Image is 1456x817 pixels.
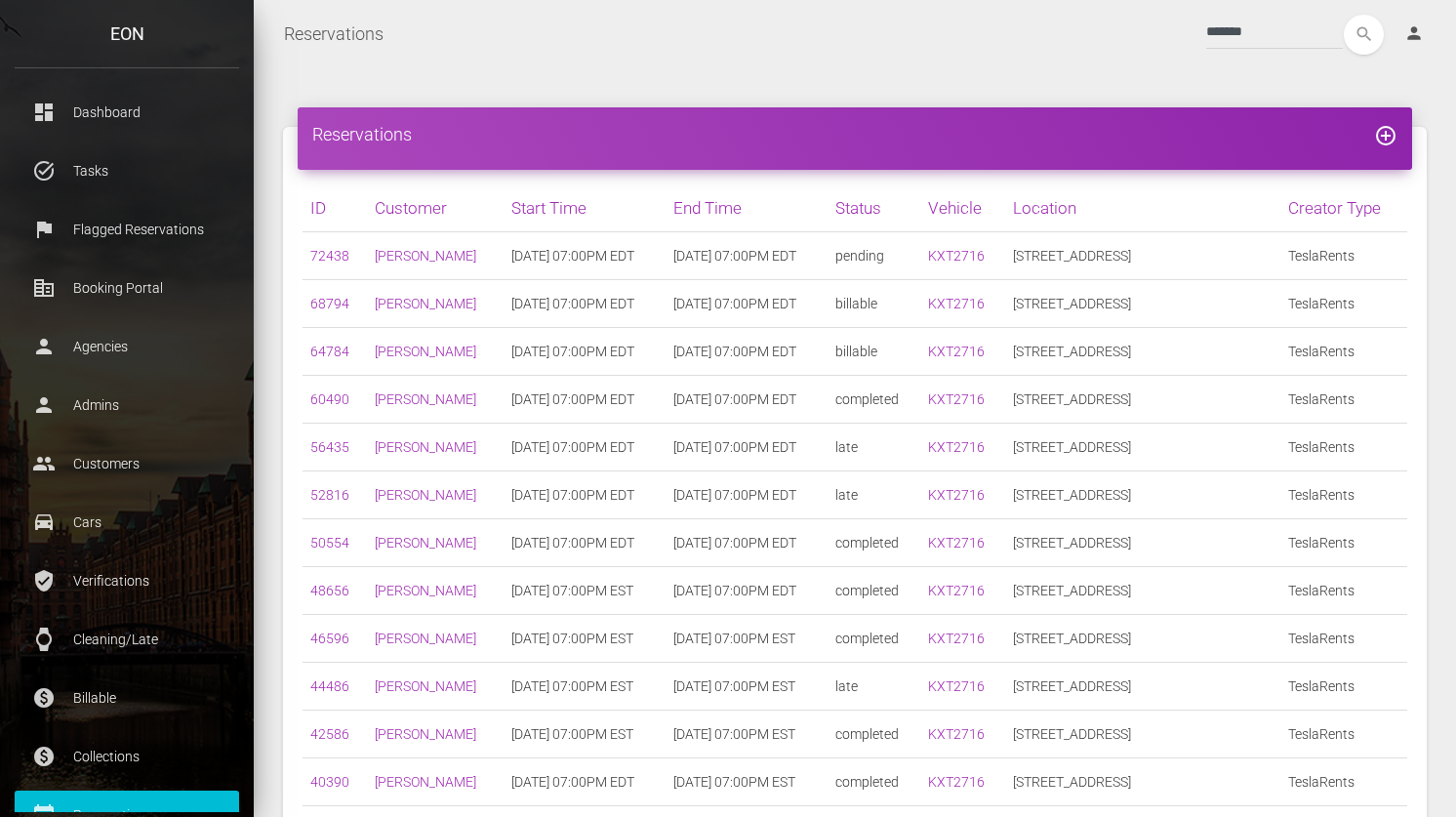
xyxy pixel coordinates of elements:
[504,424,666,471] td: [DATE] 07:00PM EDT
[310,487,349,503] a: 52816
[928,726,985,742] a: KXT2716
[828,663,920,711] td: late
[15,381,239,429] a: person Admins
[928,535,985,551] a: KXT2716
[375,726,476,742] a: [PERSON_NAME]
[1280,711,1407,758] td: TeslaRents
[928,631,985,646] a: KXT2716
[29,98,224,127] p: Dashboard
[1280,758,1407,806] td: TeslaRents
[29,156,224,185] p: Tasks
[504,758,666,806] td: [DATE] 07:00PM EDT
[1005,471,1280,519] td: [STREET_ADDRESS]
[1280,519,1407,567] td: TeslaRents
[1404,23,1424,43] i: person
[666,519,828,567] td: [DATE] 07:00PM EDT
[15,322,239,371] a: person Agencies
[928,678,985,694] a: KXT2716
[1280,328,1407,376] td: TeslaRents
[1280,615,1407,663] td: TeslaRents
[284,10,384,59] a: Reservations
[828,471,920,519] td: late
[375,535,476,551] a: [PERSON_NAME]
[15,205,239,254] a: flag Flagged Reservations
[504,471,666,519] td: [DATE] 07:00PM EDT
[928,248,985,264] a: KXT2716
[375,487,476,503] a: [PERSON_NAME]
[375,344,476,359] a: [PERSON_NAME]
[29,742,224,771] p: Collections
[928,344,985,359] a: KXT2716
[310,631,349,646] a: 46596
[828,424,920,471] td: late
[1005,280,1280,328] td: [STREET_ADDRESS]
[29,449,224,478] p: Customers
[375,631,476,646] a: [PERSON_NAME]
[310,296,349,311] a: 68794
[310,248,349,264] a: 72438
[29,625,224,654] p: Cleaning/Late
[828,328,920,376] td: billable
[1280,232,1407,280] td: TeslaRents
[29,332,224,361] p: Agencies
[828,519,920,567] td: completed
[367,184,504,232] th: Customer
[310,726,349,742] a: 42586
[15,498,239,547] a: drive_eta Cars
[1005,232,1280,280] td: [STREET_ADDRESS]
[375,678,476,694] a: [PERSON_NAME]
[1390,15,1441,54] a: person
[666,184,828,232] th: End Time
[666,376,828,424] td: [DATE] 07:00PM EDT
[1280,376,1407,424] td: TeslaRents
[1005,424,1280,471] td: [STREET_ADDRESS]
[928,391,985,407] a: KXT2716
[504,328,666,376] td: [DATE] 07:00PM EDT
[310,678,349,694] a: 44486
[1280,280,1407,328] td: TeslaRents
[310,439,349,455] a: 56435
[15,88,239,137] a: dashboard Dashboard
[504,711,666,758] td: [DATE] 07:00PM EST
[310,535,349,551] a: 50554
[1005,184,1280,232] th: Location
[1280,424,1407,471] td: TeslaRents
[15,674,239,722] a: paid Billable
[310,583,349,598] a: 48656
[828,232,920,280] td: pending
[15,146,239,195] a: task_alt Tasks
[828,615,920,663] td: completed
[15,556,239,605] a: verified_user Verifications
[15,732,239,781] a: paid Collections
[303,184,367,232] th: ID
[29,215,224,244] p: Flagged Reservations
[29,390,224,420] p: Admins
[666,567,828,615] td: [DATE] 07:00PM EDT
[1005,758,1280,806] td: [STREET_ADDRESS]
[1280,663,1407,711] td: TeslaRents
[504,567,666,615] td: [DATE] 07:00PM EST
[928,439,985,455] a: KXT2716
[828,758,920,806] td: completed
[312,122,1397,146] h4: Reservations
[928,487,985,503] a: KXT2716
[504,615,666,663] td: [DATE] 07:00PM EST
[1005,376,1280,424] td: [STREET_ADDRESS]
[828,567,920,615] td: completed
[29,566,224,595] p: Verifications
[1374,124,1397,147] i: add_circle_outline
[828,184,920,232] th: Status
[666,280,828,328] td: [DATE] 07:00PM EDT
[828,376,920,424] td: completed
[1005,711,1280,758] td: [STREET_ADDRESS]
[666,424,828,471] td: [DATE] 07:00PM EDT
[375,296,476,311] a: [PERSON_NAME]
[29,273,224,303] p: Booking Portal
[666,663,828,711] td: [DATE] 07:00PM EST
[1374,124,1397,144] a: add_circle_outline
[1005,567,1280,615] td: [STREET_ADDRESS]
[1280,471,1407,519] td: TeslaRents
[1344,15,1384,55] button: search
[375,774,476,790] a: [PERSON_NAME]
